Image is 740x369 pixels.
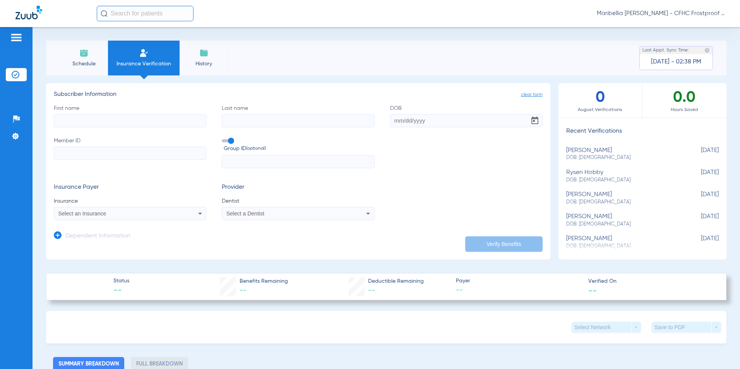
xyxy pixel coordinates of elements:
span: DOB: [DEMOGRAPHIC_DATA] [566,221,680,228]
span: Status [113,277,129,285]
span: Insurance Verification [114,60,174,68]
label: Last name [222,104,374,127]
span: Schedule [65,60,102,68]
span: Benefits Remaining [240,277,288,285]
img: Zuub Logo [15,6,42,19]
small: (optional) [246,145,266,153]
span: Group ID [224,145,374,153]
label: DOB [390,104,543,127]
button: Open calendar [527,113,543,128]
div: [PERSON_NAME] [566,235,680,249]
h3: Provider [222,184,374,191]
span: -- [368,287,375,294]
div: rysen hobby [566,169,680,183]
span: [DATE] [680,147,719,161]
h3: Subscriber Information [54,91,543,99]
input: First name [54,114,206,127]
input: DOBOpen calendar [390,114,543,127]
h3: Dependent Information [65,232,130,240]
h3: Insurance Payer [54,184,206,191]
span: Hours Saved [642,106,726,114]
div: [PERSON_NAME] [566,213,680,227]
img: last sync help info [704,48,710,53]
span: August Verifications [558,106,642,114]
span: Dentist [222,197,374,205]
span: -- [113,285,129,296]
label: Member ID [54,137,206,169]
img: History [199,48,209,58]
input: Search for patients [97,6,194,21]
img: Search Icon [101,10,108,17]
span: DOB: [DEMOGRAPHIC_DATA] [566,154,680,161]
div: [PERSON_NAME] [566,147,680,161]
div: 0 [558,83,642,118]
span: -- [588,286,597,294]
input: Member ID [54,147,206,160]
span: [DATE] [680,213,719,227]
span: [DATE] [680,235,719,249]
span: -- [240,287,247,294]
span: Select an Insurance [58,210,106,217]
span: Insurance [54,197,206,205]
span: Last Appt. Sync Time: [642,46,689,54]
label: First name [54,104,206,127]
div: [PERSON_NAME] [566,191,680,205]
span: DOB: [DEMOGRAPHIC_DATA] [566,177,680,184]
input: Last name [222,114,374,127]
button: Verify Benefits [465,236,543,252]
img: hamburger-icon [10,33,22,42]
span: Deductible Remaining [368,277,424,285]
span: Select a Dentist [226,210,264,217]
span: Maribellia [PERSON_NAME] - CFHC Frostproof Dental [597,10,725,17]
span: Payer [456,277,582,285]
span: [DATE] - 02:38 PM [651,58,701,66]
span: DOB: [DEMOGRAPHIC_DATA] [566,199,680,206]
span: History [185,60,222,68]
img: Manual Insurance Verification [139,48,149,58]
div: 0.0 [642,83,726,118]
span: Verified On [588,277,714,285]
h3: Recent Verifications [558,128,726,135]
span: [DATE] [680,169,719,183]
span: -- [456,285,582,295]
span: clear form [521,91,543,99]
span: [DATE] [680,191,719,205]
img: Schedule [79,48,89,58]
